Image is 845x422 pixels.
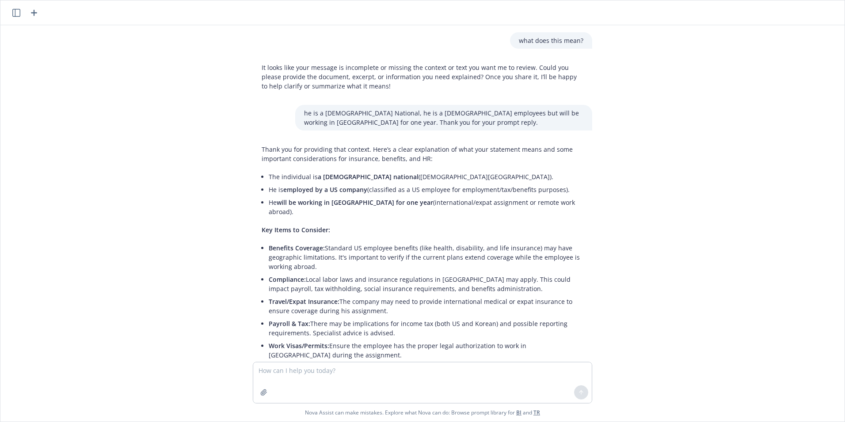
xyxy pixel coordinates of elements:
[262,145,583,163] p: Thank you for providing that context. Here’s a clear explanation of what your statement means and...
[269,319,310,328] span: Payroll & Tax:
[269,297,339,306] span: Travel/Expat Insurance:
[516,409,521,416] a: BI
[262,226,330,234] span: Key Items to Consider:
[533,409,540,416] a: TR
[269,170,583,183] li: The individual is ([DEMOGRAPHIC_DATA][GEOGRAPHIC_DATA]).
[269,317,583,339] li: There may be implications for income tax (both US and Korean) and possible reporting requirements...
[283,185,367,194] span: employed by a US company
[269,295,583,317] li: The company may need to provide international medical or expat insurance to ensure coverage durin...
[269,196,583,218] li: He (international/expat assignment or remote work abroad).
[269,339,583,361] li: Ensure the employee has the proper legal authorization to work in [GEOGRAPHIC_DATA] during the as...
[269,244,325,252] span: Benefits Coverage:
[269,341,329,350] span: Work Visas/Permits:
[269,275,306,284] span: Compliance:
[277,198,433,207] span: will be working in [GEOGRAPHIC_DATA] for one year
[269,183,583,196] li: He is (classified as a US employee for employment/tax/benefits purposes).
[4,403,841,422] span: Nova Assist can make mistakes. Explore what Nova can do: Browse prompt library for and
[269,242,583,273] li: Standard US employee benefits (like health, disability, and life insurance) may have geographic l...
[519,36,583,45] p: what does this mean?
[318,173,419,181] span: a [DEMOGRAPHIC_DATA] national
[262,63,583,91] p: It looks like your message is incomplete or missing the context or text you want me to review. Co...
[269,273,583,295] li: Local labor laws and insurance regulations in [GEOGRAPHIC_DATA] may apply. This could impact payr...
[304,108,583,127] p: he is a [DEMOGRAPHIC_DATA] National, he is a [DEMOGRAPHIC_DATA] employees but will be working in ...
